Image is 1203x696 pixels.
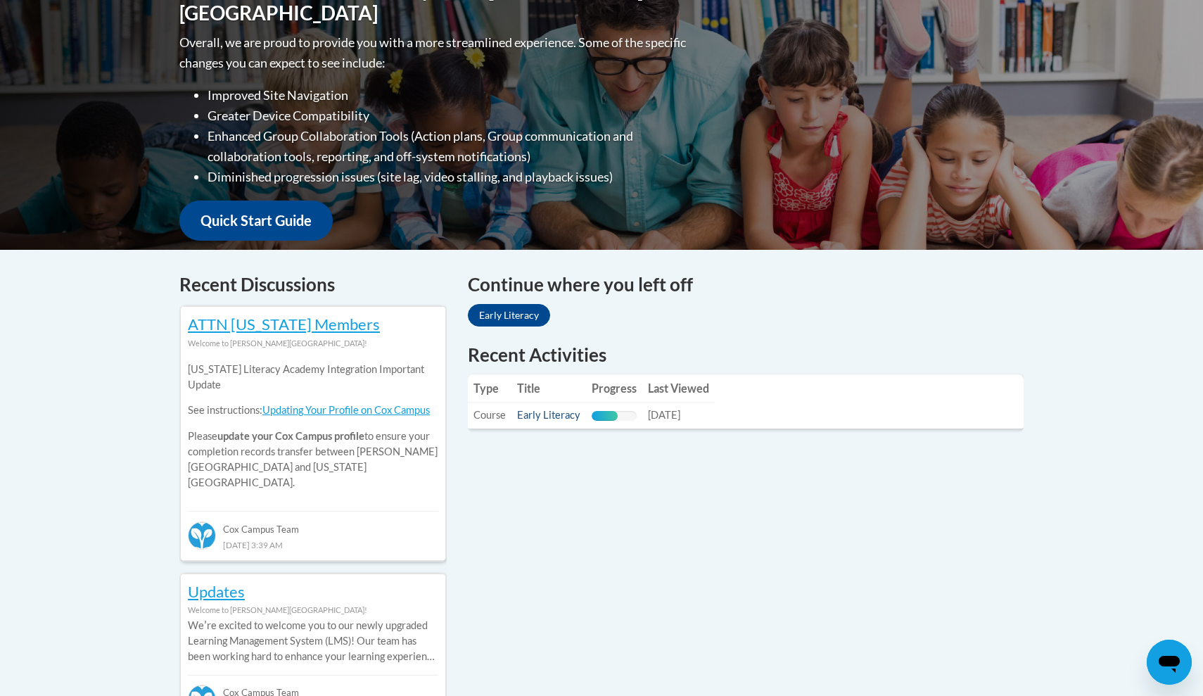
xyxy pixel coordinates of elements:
[208,126,689,167] li: Enhanced Group Collaboration Tools (Action plans, Group communication and collaboration tools, re...
[1147,640,1192,685] iframe: Button to launch messaging window
[648,409,680,421] span: [DATE]
[188,351,438,501] div: Please to ensure your completion records transfer between [PERSON_NAME][GEOGRAPHIC_DATA] and [US_...
[586,374,642,403] th: Progress
[188,403,438,418] p: See instructions:
[208,106,689,126] li: Greater Device Compatibility
[179,32,689,73] p: Overall, we are proud to provide you with a more streamlined experience. Some of the specific cha...
[188,362,438,393] p: [US_STATE] Literacy Academy Integration Important Update
[188,521,216,550] img: Cox Campus Team
[642,374,715,403] th: Last Viewed
[217,430,364,442] b: update your Cox Campus profile
[468,304,550,327] a: Early Literacy
[188,315,380,334] a: ATTN [US_STATE] Members
[208,85,689,106] li: Improved Site Navigation
[179,271,447,298] h4: Recent Discussions
[468,374,511,403] th: Type
[188,602,438,618] div: Welcome to [PERSON_NAME][GEOGRAPHIC_DATA]!
[592,411,618,421] div: Progress, %
[188,618,438,664] p: Weʹre excited to welcome you to our newly upgraded Learning Management System (LMS)! Our team has...
[517,409,580,421] a: Early Literacy
[473,409,506,421] span: Course
[188,537,438,552] div: [DATE] 3:39 AM
[188,511,438,536] div: Cox Campus Team
[179,201,333,241] a: Quick Start Guide
[188,336,438,351] div: Welcome to [PERSON_NAME][GEOGRAPHIC_DATA]!
[188,582,245,601] a: Updates
[468,342,1024,367] h1: Recent Activities
[262,404,430,416] a: Updating Your Profile on Cox Campus
[468,271,1024,298] h4: Continue where you left off
[208,167,689,187] li: Diminished progression issues (site lag, video stalling, and playback issues)
[511,374,586,403] th: Title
